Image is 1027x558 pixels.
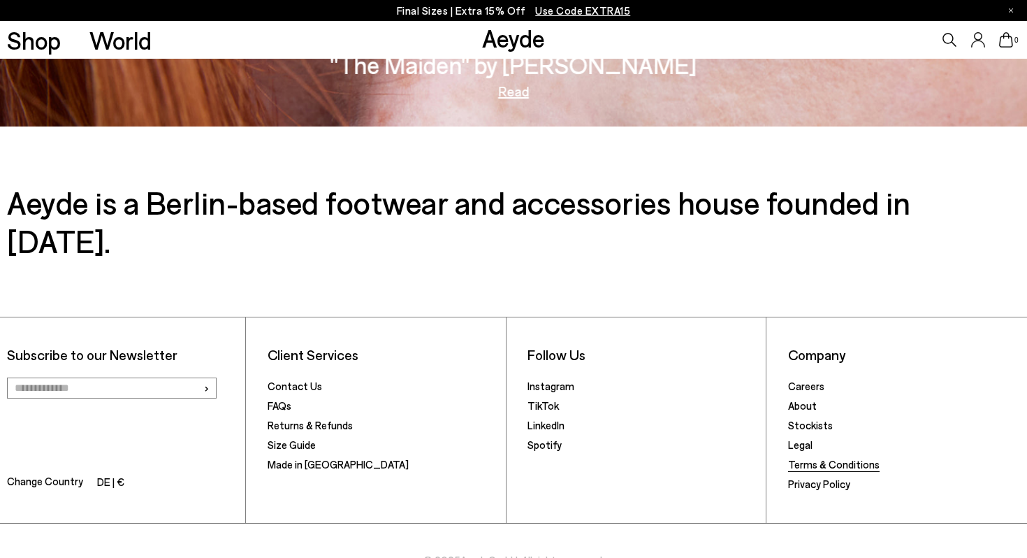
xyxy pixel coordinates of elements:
[788,419,833,431] a: Stockists
[1013,36,1020,44] span: 0
[7,473,83,493] span: Change Country
[999,32,1013,48] a: 0
[203,378,210,398] span: ›
[788,438,813,451] a: Legal
[7,346,238,364] p: Subscribe to our Newsletter
[527,438,562,451] a: Spotify
[498,84,529,98] a: Read
[527,399,559,412] a: TikTok
[268,438,316,451] a: Size Guide
[535,4,630,17] span: Navigate to /collections/ss25-final-sizes
[89,28,152,52] a: World
[268,419,353,431] a: Returns & Refunds
[397,2,631,20] p: Final Sizes | Extra 15% Off
[268,399,291,412] a: FAQs
[330,52,697,77] h3: "The Maiden" by [PERSON_NAME]
[788,399,817,412] a: About
[268,458,409,471] a: Made in [GEOGRAPHIC_DATA]
[527,380,574,392] a: Instagram
[97,473,124,493] li: DE | €
[7,28,61,52] a: Shop
[268,380,322,392] a: Contact Us
[482,23,545,52] a: Aeyde
[788,380,824,392] a: Careers
[268,346,499,364] li: Client Services
[527,419,565,431] a: LinkedIn
[7,183,1020,260] h3: Aeyde is a Berlin-based footwear and accessories house founded in [DATE].
[788,346,1020,364] li: Company
[788,478,850,490] a: Privacy Policy
[527,346,759,364] li: Follow Us
[788,458,880,471] a: Terms & Conditions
